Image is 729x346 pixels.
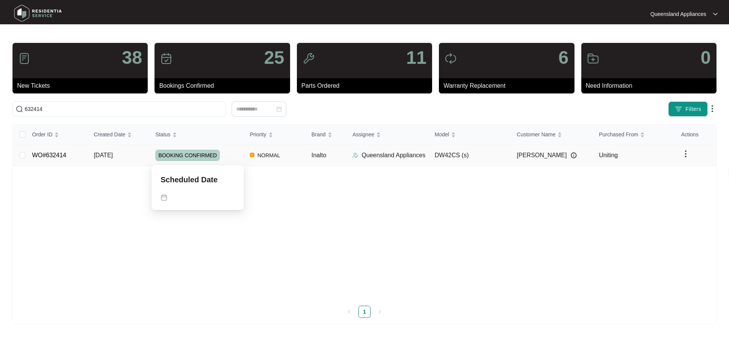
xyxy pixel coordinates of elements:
th: Purchased From [593,125,675,145]
input: Search by Order Id, Assignee Name, Customer Name, Brand and Model [25,105,222,113]
th: Model [429,125,511,145]
p: 25 [264,49,284,67]
img: icon [18,52,30,65]
span: left [347,310,352,314]
span: Status [155,130,170,139]
img: residentia service logo [11,2,65,25]
span: Uniting [599,152,618,158]
button: right [374,306,386,318]
p: 6 [559,49,569,67]
img: Info icon [571,152,577,158]
span: NORMAL [254,151,283,160]
p: 11 [406,49,426,67]
th: Assignee [346,125,428,145]
th: Order ID [26,125,88,145]
img: filter icon [675,105,682,113]
p: Bookings Confirmed [159,81,290,90]
p: Queensland Appliances [650,10,706,18]
a: 1 [359,306,370,318]
th: Brand [305,125,346,145]
span: right [377,310,382,314]
span: [DATE] [94,152,113,158]
li: Previous Page [343,306,355,318]
a: WO#632414 [32,152,66,158]
span: Priority [250,130,267,139]
th: Priority [244,125,305,145]
img: dropdown arrow [681,149,690,158]
span: Brand [311,130,325,139]
p: New Tickets [17,81,148,90]
img: search-icon [16,105,23,113]
span: BOOKING CONFIRMED [155,150,220,161]
img: icon [160,52,172,65]
span: Assignee [352,130,374,139]
img: icon [445,52,457,65]
li: 1 [358,306,371,318]
th: Status [149,125,244,145]
p: 38 [122,49,142,67]
th: Created Date [88,125,149,145]
p: Parts Ordered [301,81,432,90]
img: icon [587,52,599,65]
th: Actions [675,125,716,145]
span: [PERSON_NAME] [517,151,567,160]
button: filter iconFilters [668,101,708,117]
img: map-pin [161,194,167,201]
span: Purchased From [599,130,638,139]
img: dropdown arrow [713,12,718,16]
img: Assigner Icon [352,152,358,158]
span: Model [435,130,449,139]
li: Next Page [374,306,386,318]
img: Vercel Logo [250,153,254,157]
span: Inalto [311,152,326,158]
p: Queensland Appliances [361,151,425,160]
span: Created Date [94,130,125,139]
p: Warranty Replacement [443,81,574,90]
span: Filters [685,105,701,113]
span: Customer Name [517,130,555,139]
span: Order ID [32,130,53,139]
img: dropdown arrow [708,104,717,113]
button: left [343,306,355,318]
td: DW42CS (s) [429,145,511,166]
p: 0 [701,49,711,67]
p: Need Information [586,81,716,90]
p: Scheduled Date [161,174,218,185]
th: Customer Name [511,125,593,145]
img: icon [303,52,315,65]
